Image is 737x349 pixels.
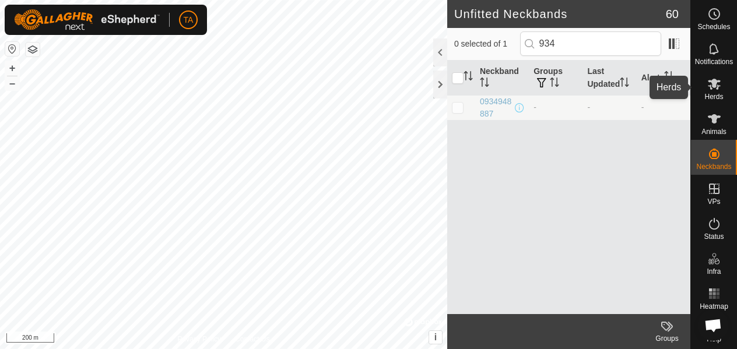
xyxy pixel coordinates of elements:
[5,61,19,75] button: +
[700,303,728,310] span: Heatmap
[704,93,723,100] span: Herds
[434,332,437,342] span: i
[550,79,559,89] p-sorticon: Activate to sort
[701,128,727,135] span: Animals
[529,95,582,120] td: -
[697,23,730,30] span: Schedules
[235,334,269,344] a: Contact Us
[480,96,513,120] div: 0934948887
[691,315,737,347] a: Help
[620,79,629,89] p-sorticon: Activate to sort
[177,334,221,344] a: Privacy Policy
[429,331,442,344] button: i
[475,61,529,96] th: Neckband
[184,14,194,26] span: TA
[644,333,690,344] div: Groups
[14,9,160,30] img: Gallagher Logo
[707,198,720,205] span: VPs
[480,79,489,89] p-sorticon: Activate to sort
[520,31,661,56] input: Search (S)
[666,5,679,23] span: 60
[26,43,40,57] button: Map Layers
[454,38,520,50] span: 0 selected of 1
[697,309,729,341] div: Open chat
[664,73,673,82] p-sorticon: Activate to sort
[696,163,731,170] span: Neckbands
[454,7,666,21] h2: Unfitted Neckbands
[707,268,721,275] span: Infra
[637,95,690,120] td: -
[637,61,690,96] th: Alerts
[582,61,636,96] th: Last Updated
[5,42,19,56] button: Reset Map
[464,73,473,82] p-sorticon: Activate to sort
[695,58,733,65] span: Notifications
[707,336,721,343] span: Help
[704,233,724,240] span: Status
[587,103,590,112] span: -
[5,76,19,90] button: –
[529,61,582,96] th: Groups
